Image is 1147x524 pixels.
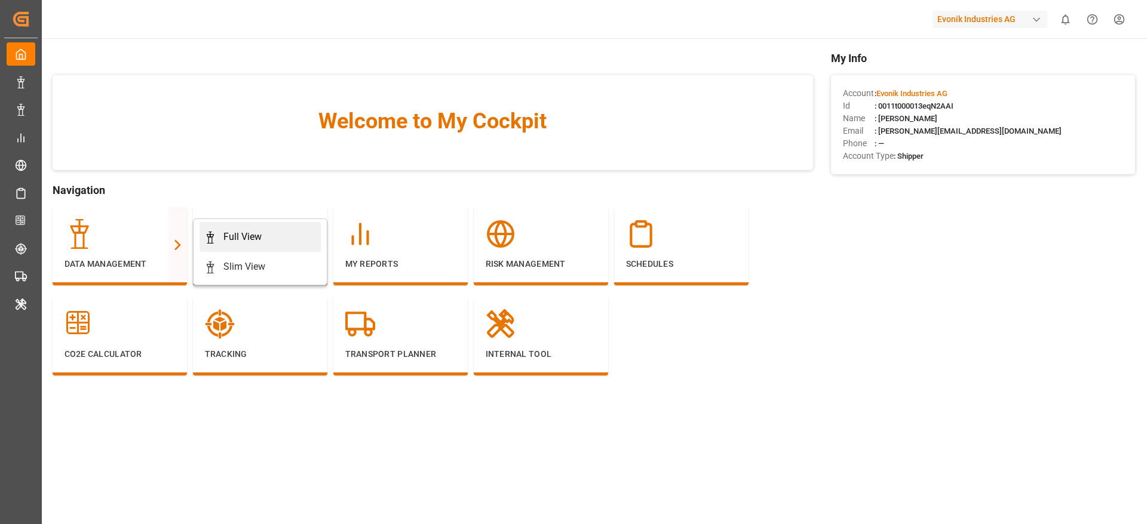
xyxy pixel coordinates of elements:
div: Slim View [223,260,265,274]
a: Slim View [200,252,321,282]
p: Schedules [626,258,737,270]
span: Welcome to My Cockpit [76,105,789,137]
p: Data Management [65,258,175,270]
span: Account Type [843,150,894,162]
p: Risk Management [486,258,596,270]
button: Help Center [1079,6,1106,33]
span: : [PERSON_NAME][EMAIL_ADDRESS][DOMAIN_NAME] [875,127,1062,135]
span: Account [843,87,875,100]
button: show 0 new notifications [1052,6,1079,33]
span: : — [875,139,884,148]
span: Phone [843,137,875,150]
p: CO2e Calculator [65,348,175,360]
a: Full View [200,222,321,252]
p: My Reports [345,258,456,270]
div: Evonik Industries AG [933,11,1047,28]
p: Transport Planner [345,348,456,360]
span: : 0011t000013eqN2AAI [875,101,953,110]
span: Email [843,125,875,137]
button: Evonik Industries AG [933,8,1052,30]
span: Navigation [53,182,813,198]
span: Name [843,112,875,125]
span: Id [843,100,875,112]
span: : [PERSON_NAME] [875,114,937,123]
span: : Shipper [894,152,924,161]
span: : [875,89,947,98]
span: My Info [831,50,1135,66]
span: Evonik Industries AG [876,89,947,98]
div: Full View [223,230,262,244]
p: Tracking [205,348,315,360]
p: Internal Tool [486,348,596,360]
